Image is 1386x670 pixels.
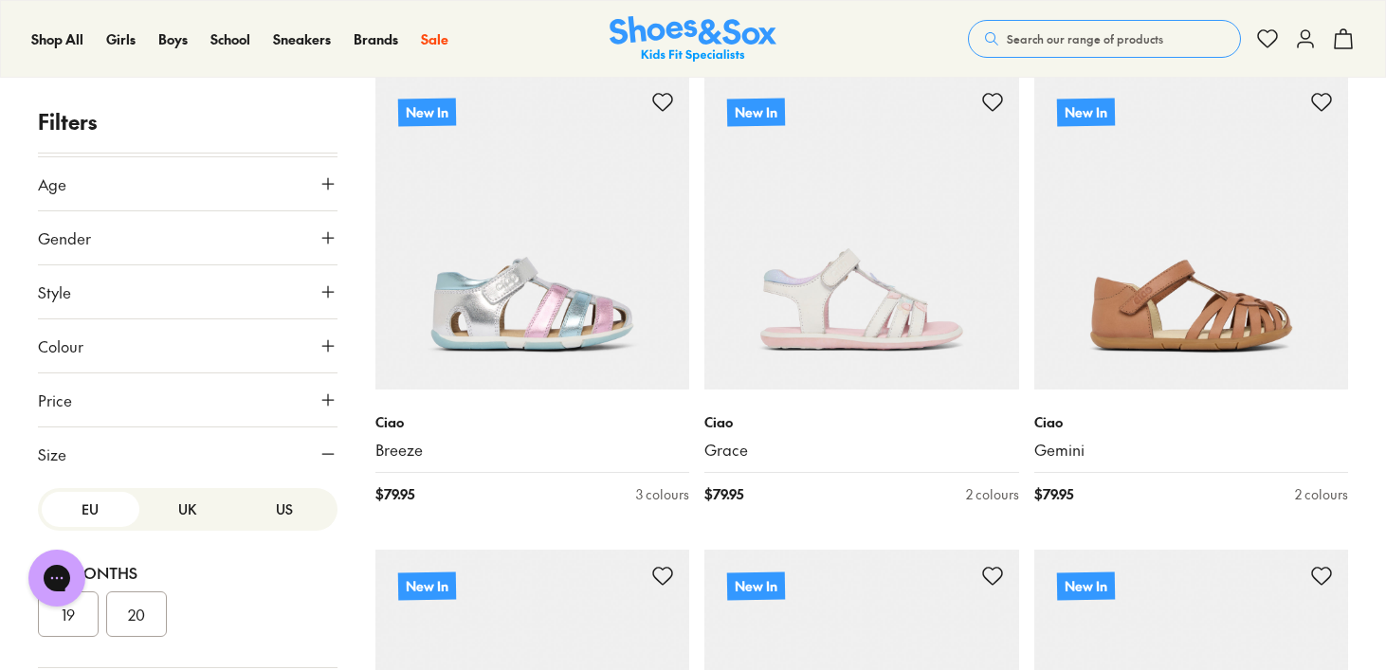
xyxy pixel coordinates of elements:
p: Ciao [1034,412,1349,432]
iframe: Gorgias live chat messenger [19,543,95,613]
button: 19 [38,591,99,637]
div: 2 colours [1295,484,1348,504]
span: $ 79.95 [704,484,743,504]
div: 3 colours [636,484,689,504]
button: Gender [38,211,337,264]
a: New In [375,76,690,390]
button: US [236,492,334,527]
a: Brands [354,29,398,49]
span: Shop All [31,29,83,48]
span: Girls [106,29,136,48]
a: Girls [106,29,136,49]
button: EU [42,492,139,527]
button: UK [139,492,237,527]
button: Colour [38,319,337,372]
span: Brands [354,29,398,48]
span: Search our range of products [1007,30,1163,47]
span: Colour [38,335,83,357]
a: Boys [158,29,188,49]
a: School [210,29,250,49]
span: Sale [421,29,448,48]
div: 0-12 Months [38,561,337,584]
span: School [210,29,250,48]
p: New In [1056,98,1114,126]
a: New In [704,76,1019,390]
button: Size [38,427,337,480]
a: Sneakers [273,29,331,49]
a: New In [1034,76,1349,390]
a: Sale [421,29,448,49]
button: Price [38,373,337,426]
p: New In [397,572,455,601]
p: New In [727,98,785,126]
p: Filters [38,106,337,137]
a: Breeze [375,440,690,461]
p: New In [397,98,455,126]
span: $ 79.95 [1034,484,1073,504]
span: Price [38,389,72,411]
a: Shop All [31,29,83,49]
p: New In [727,572,785,601]
span: Style [38,281,71,303]
button: Search our range of products [968,20,1241,58]
span: $ 79.95 [375,484,414,504]
a: Shoes & Sox [610,16,776,63]
p: Ciao [375,412,690,432]
span: Gender [38,226,91,249]
p: Ciao [704,412,1019,432]
span: Size [38,443,66,465]
a: Grace [704,440,1019,461]
button: Age [38,157,337,210]
span: Sneakers [273,29,331,48]
a: Gemini [1034,440,1349,461]
span: Age [38,172,66,195]
img: SNS_Logo_Responsive.svg [610,16,776,63]
p: New In [1056,572,1114,601]
div: 2 colours [966,484,1019,504]
span: Boys [158,29,188,48]
button: Style [38,265,337,318]
button: 20 [106,591,167,637]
